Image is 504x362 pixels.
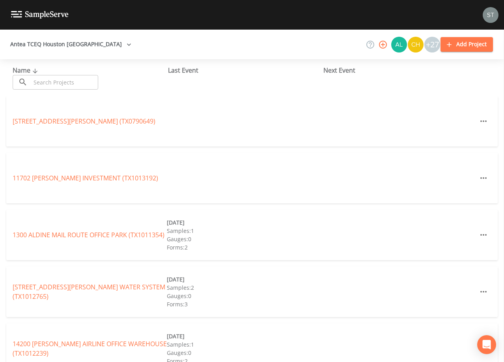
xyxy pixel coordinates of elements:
a: 14200 [PERSON_NAME] AIRLINE OFFICE WAREHOUSE (TX1012239) [13,339,167,358]
span: Name [13,66,40,75]
div: Gauges: 0 [167,292,321,300]
img: 30a13df2a12044f58df5f6b7fda61338 [391,37,407,53]
div: Samples: 2 [167,283,321,292]
div: Last Event [168,66,323,75]
div: Forms: 2 [167,243,321,251]
div: Alaina Hahn [391,37,407,53]
div: Charles Medina [407,37,424,53]
img: logo [11,11,69,19]
div: Gauges: 0 [167,235,321,243]
div: [DATE] [167,275,321,283]
div: +27 [424,37,440,53]
img: cb9926319991c592eb2b4c75d39c237f [483,7,498,23]
img: c74b8b8b1c7a9d34f67c5e0ca157ed15 [408,37,424,53]
a: 1300 ALDINE MAIL ROUTE OFFICE PARK (TX1011354) [13,231,164,239]
div: [DATE] [167,332,321,340]
div: Open Intercom Messenger [477,335,496,354]
button: Add Project [441,37,493,52]
div: Samples: 1 [167,227,321,235]
button: Antea TCEQ Houston [GEOGRAPHIC_DATA] [7,37,134,52]
a: [STREET_ADDRESS][PERSON_NAME] WATER SYSTEM (TX1012765) [13,283,165,301]
div: Next Event [323,66,479,75]
div: Gauges: 0 [167,349,321,357]
input: Search Projects [31,75,98,90]
div: [DATE] [167,218,321,227]
div: Samples: 1 [167,340,321,349]
div: Forms: 3 [167,300,321,308]
a: [STREET_ADDRESS][PERSON_NAME] (TX0790649) [13,117,155,126]
a: 11702 [PERSON_NAME] INVESTMENT (TX1013192) [13,174,158,182]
